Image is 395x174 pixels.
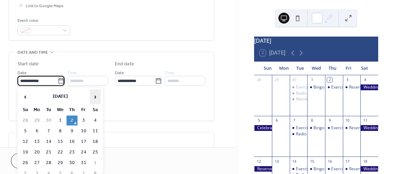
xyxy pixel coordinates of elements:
td: 11 [90,126,101,136]
div: Radio Bingo [296,91,319,96]
div: Exercise [290,84,308,90]
td: 9 [67,126,77,136]
div: Radio Bingo [290,91,308,96]
span: Date [115,69,124,77]
div: 4 [362,77,368,82]
div: Exercise [331,166,347,172]
span: Date [17,69,27,77]
div: Reserved [343,125,361,131]
div: Bingo [313,166,324,172]
td: 25 [90,147,101,157]
div: Start date [17,61,39,68]
td: 7 [43,126,54,136]
td: 17 [78,137,89,147]
span: Date and time [17,49,48,56]
th: [DATE] [32,90,89,104]
div: Wedding [360,125,378,131]
th: Th [67,105,77,115]
div: [DATE] [254,37,378,45]
div: Radio Bingo [296,131,319,137]
td: 30 [43,116,54,125]
div: 30 [292,77,297,82]
td: 21 [43,147,54,157]
td: 5 [20,126,31,136]
span: › [90,90,100,104]
div: Radio Bingo [290,131,308,137]
span: Time [67,69,77,77]
div: Exercise [325,166,343,172]
div: Exercise [325,125,343,131]
div: Reserved [349,125,367,131]
div: Member Awards & Installation Dinner [290,96,308,102]
td: 13 [32,137,43,147]
th: Mo [32,105,43,115]
div: 15 [309,159,314,164]
td: 23 [67,147,77,157]
span: Time [165,69,174,77]
div: 28 [256,77,261,82]
div: 14 [292,159,297,164]
td: 4 [90,116,101,125]
span: ‹ [20,90,31,104]
div: Tue [292,62,308,75]
div: Reserved [254,166,272,172]
div: Wedding [360,84,378,90]
div: 29 [274,77,279,82]
div: Exercise [290,166,308,172]
div: Celebration of Life [254,125,272,131]
th: Tu [43,105,54,115]
td: 10 [78,126,89,136]
div: Exercise [290,125,308,131]
div: 2 [327,77,332,82]
td: 26 [20,158,31,168]
div: 17 [345,159,350,164]
td: 31 [78,158,89,168]
td: 28 [43,158,54,168]
div: Reserved [343,84,361,90]
th: Sa [90,105,101,115]
th: Fr [78,105,89,115]
td: 18 [90,137,101,147]
div: Wed [308,62,324,75]
td: 16 [67,137,77,147]
td: 27 [32,158,43,168]
div: Exercise [296,166,312,172]
div: Exercise [296,125,312,131]
td: 20 [32,147,43,157]
div: 9 [327,118,332,123]
div: Fri [340,62,357,75]
div: 7 [292,118,297,123]
div: Bingo [307,125,325,131]
div: 13 [274,159,279,164]
div: 3 [345,77,350,82]
button: Cancel [11,153,53,169]
td: 6 [32,126,43,136]
td: 1 [55,116,66,125]
td: 22 [55,147,66,157]
div: Member Awards & Installation Dinner [296,96,368,102]
div: 8 [309,118,314,123]
td: 2 [67,116,77,125]
div: Exercise [296,84,312,90]
div: Bingo [313,125,324,131]
td: 30 [67,158,77,168]
div: Event color [17,17,69,24]
td: 24 [78,147,89,157]
div: 5 [256,118,261,123]
td: 29 [32,116,43,125]
div: Mon [276,62,292,75]
td: 3 [78,116,89,125]
td: 15 [55,137,66,147]
td: 29 [55,158,66,168]
div: 6 [274,118,279,123]
td: 28 [20,116,31,125]
div: Exercise [325,84,343,90]
div: Exercise [331,84,347,90]
div: 18 [362,159,368,164]
div: Bingo [307,84,325,90]
div: Reserved [349,166,367,172]
span: Link to Google Maps [26,2,63,10]
div: Reserved [343,166,361,172]
th: Su [20,105,31,115]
